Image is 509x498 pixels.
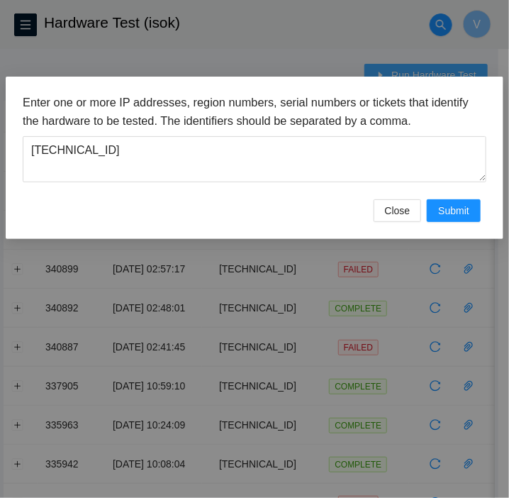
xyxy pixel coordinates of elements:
span: Submit [438,203,469,218]
span: Close [385,203,410,218]
button: Close [374,199,422,222]
h3: Enter one or more IP addresses, region numbers, serial numbers or tickets that identify the hardw... [23,94,486,130]
textarea: [TECHNICAL_ID] [23,136,486,182]
button: Submit [427,199,481,222]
